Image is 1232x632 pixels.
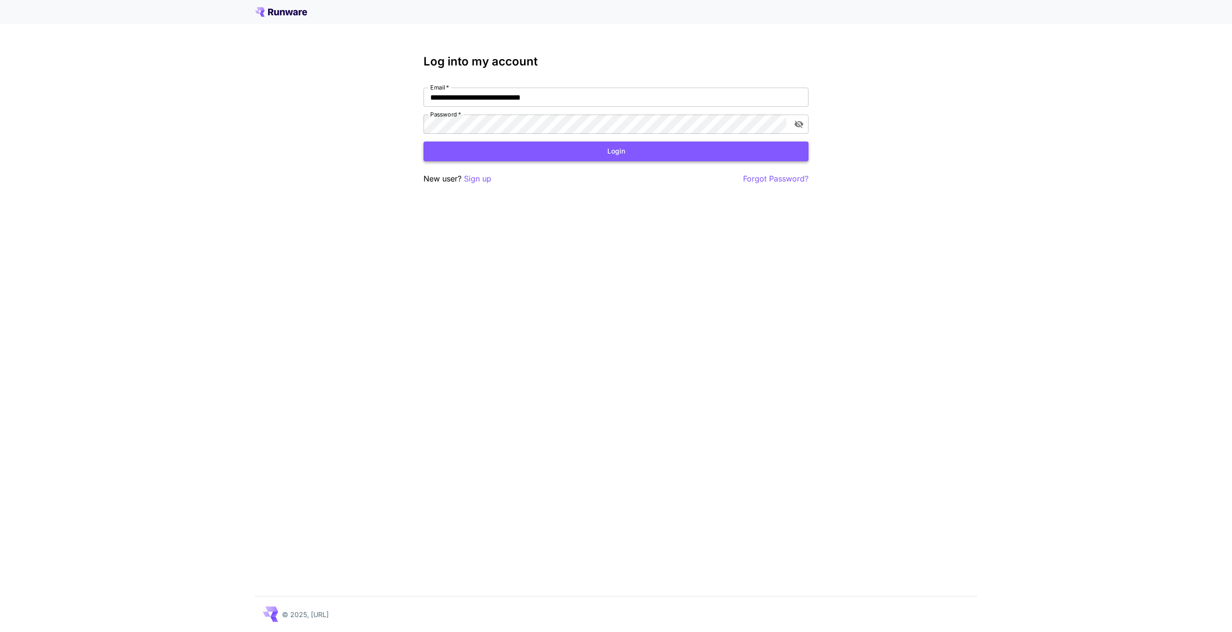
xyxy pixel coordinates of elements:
label: Password [430,110,461,118]
button: Sign up [464,173,491,185]
button: Forgot Password? [743,173,808,185]
button: toggle password visibility [790,116,808,133]
h3: Log into my account [423,55,808,68]
p: New user? [423,173,491,185]
label: Email [430,83,449,91]
p: © 2025, [URL] [282,609,329,619]
button: Login [423,142,808,161]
